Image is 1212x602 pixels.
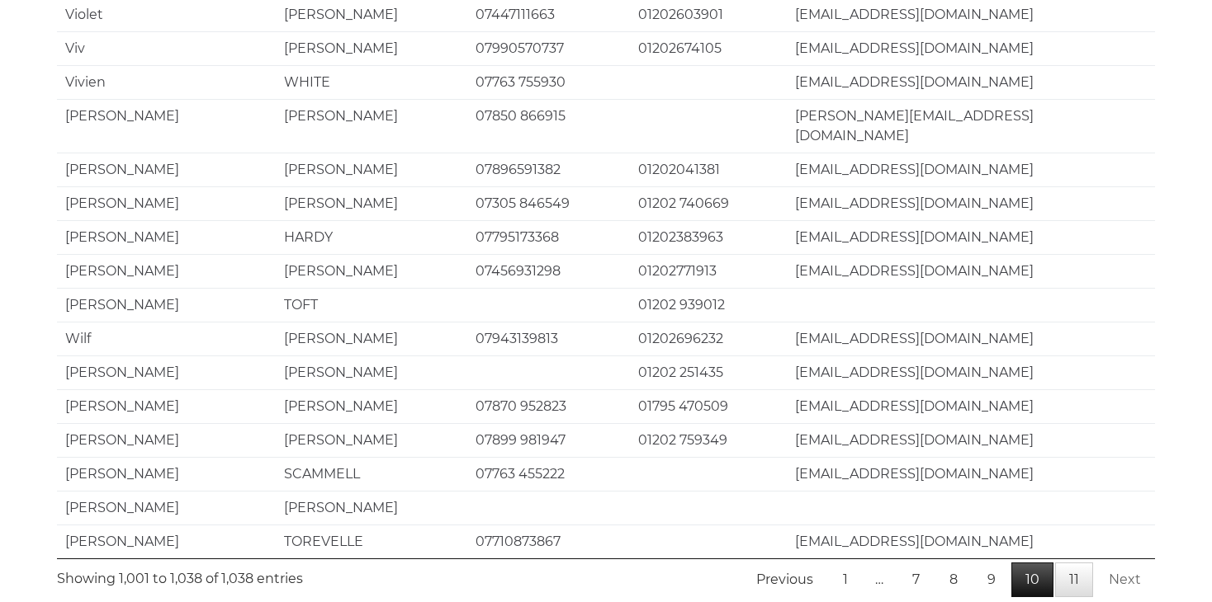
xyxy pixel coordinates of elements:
td: [EMAIL_ADDRESS][DOMAIN_NAME] [787,186,1155,220]
td: [EMAIL_ADDRESS][DOMAIN_NAME] [787,389,1155,423]
td: [EMAIL_ADDRESS][DOMAIN_NAME] [787,423,1155,457]
td: 07899 981947 [467,423,629,457]
td: [PERSON_NAME] [57,186,276,220]
td: 01202771913 [630,254,788,288]
td: [PERSON_NAME] [276,31,467,65]
a: 11 [1055,562,1093,597]
a: 1 [829,562,862,597]
td: [PERSON_NAME] [276,322,467,355]
td: Wilf [57,322,276,355]
td: [PERSON_NAME] [57,288,276,322]
td: [PERSON_NAME] [276,491,467,524]
td: 07305 846549 [467,186,629,220]
td: [PERSON_NAME] [57,220,276,254]
td: [EMAIL_ADDRESS][DOMAIN_NAME] [787,322,1155,355]
td: [PERSON_NAME] [276,355,467,389]
a: 9 [973,562,1010,597]
td: [PERSON_NAME] [57,254,276,288]
td: HARDY [276,220,467,254]
td: 01202696232 [630,322,788,355]
td: 07763 455222 [467,457,629,491]
td: 07795173368 [467,220,629,254]
td: 07896591382 [467,153,629,186]
td: [PERSON_NAME] [57,491,276,524]
td: [PERSON_NAME] [276,254,467,288]
td: SCAMMELL [276,457,467,491]
td: TOREVELLE [276,524,467,558]
td: [PERSON_NAME] [57,457,276,491]
td: [EMAIL_ADDRESS][DOMAIN_NAME] [787,220,1155,254]
td: [EMAIL_ADDRESS][DOMAIN_NAME] [787,457,1155,491]
td: 01202 740669 [630,186,788,220]
td: [EMAIL_ADDRESS][DOMAIN_NAME] [787,524,1155,558]
td: [PERSON_NAME] [57,153,276,186]
div: Showing 1,001 to 1,038 of 1,038 entries [57,559,303,589]
td: [PERSON_NAME] [57,99,276,153]
td: 07850 866915 [467,99,629,153]
td: 01202 759349 [630,423,788,457]
td: Viv [57,31,276,65]
span: … [862,571,897,587]
td: WHITE [276,65,467,99]
td: 01202 251435 [630,355,788,389]
a: 7 [898,562,934,597]
td: [PERSON_NAME] [57,389,276,423]
a: 10 [1011,562,1053,597]
td: 07943139813 [467,322,629,355]
td: [PERSON_NAME] [276,99,467,153]
td: [EMAIL_ADDRESS][DOMAIN_NAME] [787,31,1155,65]
a: Previous [742,562,827,597]
td: [PERSON_NAME] [276,423,467,457]
td: 01202 939012 [630,288,788,322]
td: 07456931298 [467,254,629,288]
td: [PERSON_NAME] [57,524,276,558]
td: 07870 952823 [467,389,629,423]
td: [PERSON_NAME] [276,186,467,220]
td: 07990570737 [467,31,629,65]
td: 01795 470509 [630,389,788,423]
td: [EMAIL_ADDRESS][DOMAIN_NAME] [787,254,1155,288]
td: Vivien [57,65,276,99]
td: [PERSON_NAME][EMAIL_ADDRESS][DOMAIN_NAME] [787,99,1155,153]
td: 01202041381 [630,153,788,186]
td: [PERSON_NAME] [57,355,276,389]
td: TOFT [276,288,467,322]
td: [EMAIL_ADDRESS][DOMAIN_NAME] [787,355,1155,389]
td: [PERSON_NAME] [276,389,467,423]
a: 8 [935,562,972,597]
td: 07763 755930 [467,65,629,99]
a: Next [1095,562,1155,597]
td: [PERSON_NAME] [57,423,276,457]
td: [EMAIL_ADDRESS][DOMAIN_NAME] [787,65,1155,99]
td: 01202674105 [630,31,788,65]
td: [PERSON_NAME] [276,153,467,186]
td: 01202383963 [630,220,788,254]
td: 07710873867 [467,524,629,558]
td: [EMAIL_ADDRESS][DOMAIN_NAME] [787,153,1155,186]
